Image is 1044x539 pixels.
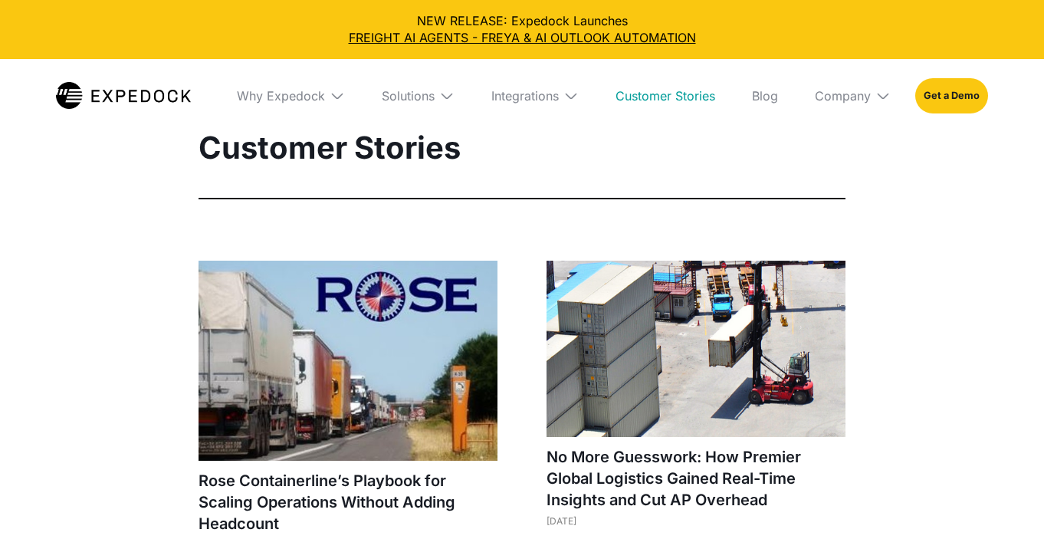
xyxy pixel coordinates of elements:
h1: No More Guesswork: How Premier Global Logistics Gained Real-Time Insights and Cut AP Overhead [547,446,845,511]
div: [DATE] [547,515,845,527]
div: Integrations [491,88,559,104]
a: Get a Demo [915,78,988,113]
div: Why Expedock [237,88,325,104]
a: Customer Stories [603,59,727,133]
h1: Rose Containerline’s Playbook for Scaling Operations Without Adding Headcount [199,470,497,534]
div: Solutions [382,88,435,104]
div: Company [815,88,871,104]
a: Blog [740,59,790,133]
div: NEW RELEASE: Expedock Launches [12,12,1032,47]
a: FREIGHT AI AGENTS - FREYA & AI OUTLOOK AUTOMATION [12,29,1032,46]
h1: Customer Stories [199,129,845,167]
